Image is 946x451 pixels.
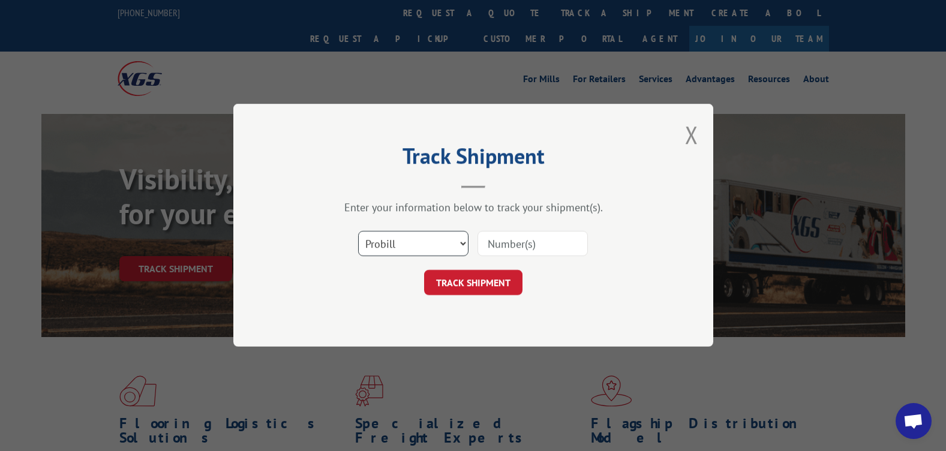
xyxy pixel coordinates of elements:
[293,201,653,215] div: Enter your information below to track your shipment(s).
[424,270,522,296] button: TRACK SHIPMENT
[293,148,653,170] h2: Track Shipment
[685,119,698,151] button: Close modal
[477,231,588,257] input: Number(s)
[896,403,932,439] div: Open chat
